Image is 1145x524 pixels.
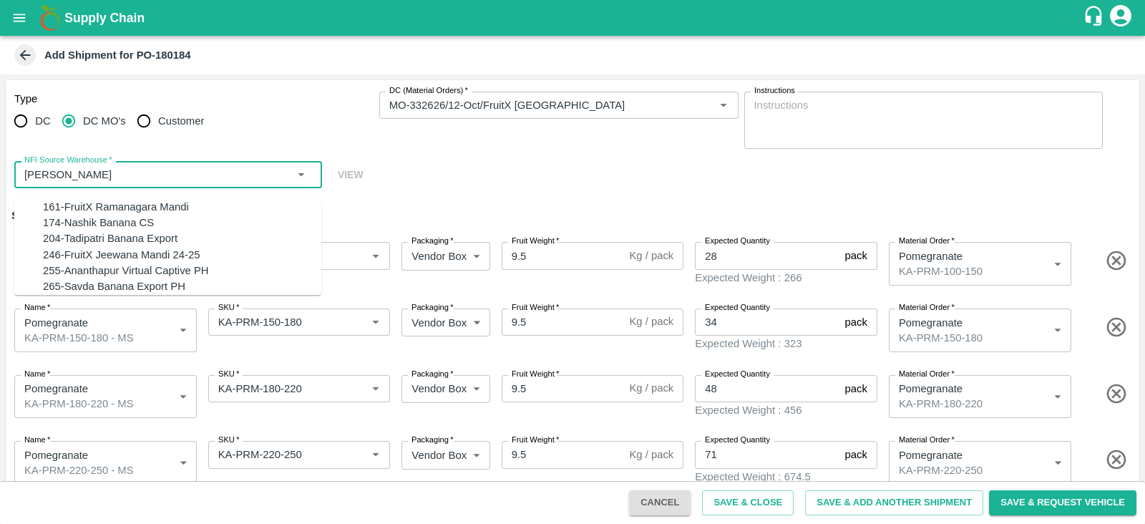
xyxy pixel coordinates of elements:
label: Instructions [754,85,795,97]
button: Clear [355,449,366,460]
p: Vendor Box [411,447,459,463]
label: Expected Quantity [705,302,770,314]
div: KA-PRM-100-150 [899,264,1048,279]
button: Cancel [629,490,691,515]
label: SKU [218,435,239,446]
p: Vendor Box [411,248,459,264]
button: Open [714,96,733,115]
label: Fruit Weight [512,236,559,247]
p: Vendor Box [411,315,459,331]
input: 0.0 [502,309,624,336]
label: NFI Source Warehouse [24,155,112,166]
input: SKU [213,313,344,331]
div: KA-PRM-180-220 [899,397,1048,412]
button: Open [366,379,385,398]
div: KA-PRM-150-180 [899,331,1048,346]
label: Packaging [411,369,454,380]
button: Save & Close [702,490,794,515]
input: Select Material Orders [384,96,692,115]
div: 255-Ananthapur Virtual Captive PH [43,263,209,278]
input: SKU [213,379,344,398]
span: DC MO's [83,113,126,129]
div: customer-support [1083,5,1108,31]
div: KA-PRM-220-250 [899,463,1048,478]
button: Close [288,161,315,188]
label: Name [24,302,50,314]
label: Packaging [411,236,454,247]
label: Material Order [899,236,955,247]
label: Packaging [411,435,454,446]
button: Clear [355,316,366,328]
button: Clear [355,383,366,394]
input: 0.0 [502,375,624,402]
p: Pomegranate [24,381,167,397]
legend: Type [14,92,37,107]
input: 0.0 [695,441,839,468]
label: DC (Material Orders) [389,85,468,97]
button: Open [366,445,385,464]
label: SKU [218,302,239,314]
b: Add Shipment for PO-180184 [44,49,191,61]
input: 0.0 [502,441,624,468]
label: SKU [218,369,239,380]
label: Material Order [899,302,955,314]
button: Save & Add Another Shipment [805,490,983,515]
div: KA-PRM-150-180 - MS [24,331,174,346]
label: Expected Quantity [705,369,770,380]
img: logo [36,4,64,32]
div: Expected Weight : 674.5 [695,469,877,485]
div: recipient_type [14,107,374,135]
strong: Shipment Items [11,210,91,221]
input: 0.0 [695,375,839,402]
div: Expected Weight : 266 [695,270,877,286]
p: Pomegranate [899,248,1041,264]
label: Fruit Weight [512,302,559,314]
p: Pomegranate [899,315,1041,331]
label: Fruit Weight [512,369,559,380]
div: KA-PRM-220-250 - MS [24,463,174,478]
input: 0.0 [695,309,839,336]
div: Expected Weight : 456 [695,402,877,418]
input: NFI Source Warehouse [19,165,294,184]
p: pack [845,381,867,397]
label: Material Order [899,435,955,446]
span: DC [35,113,50,129]
input: SKU [213,445,344,464]
input: 0.0 [502,242,624,269]
label: Packaging [411,302,454,314]
a: Supply Chain [64,8,1083,28]
button: Save & Request Vehicle [989,490,1136,515]
b: Supply Chain [64,11,145,25]
p: Pomegranate [24,447,167,463]
button: Clear [703,100,714,111]
label: Expected Quantity [705,236,770,247]
p: pack [845,248,867,263]
div: 161-FruitX Ramanagara Mandi [43,199,189,215]
label: Fruit Weight [512,435,559,446]
input: 0.0 [695,242,839,269]
label: Material Order [899,369,955,380]
label: Name [24,369,50,380]
p: Vendor Box [411,381,459,397]
span: Customer [158,113,204,129]
button: Open [366,313,385,331]
button: Open [366,246,385,265]
p: Pomegranate [24,315,167,331]
label: Expected Quantity [705,435,770,446]
button: open drawer [3,1,36,34]
div: KA-PRM-180-220 - MS [24,397,174,412]
label: Name [24,435,50,446]
div: 204-Tadipatri Banana Export [43,231,177,247]
div: 265-Savda Banana Export PH [43,279,185,295]
p: pack [845,447,867,462]
p: Pomegranate [899,447,1041,463]
p: Pomegranate [899,381,1041,397]
div: Expected Weight : 323 [695,336,877,351]
p: pack [845,314,867,330]
div: 246-FruitX Jeewana Mandi 24-25 [43,247,200,263]
div: account of current user [1108,3,1134,33]
button: Clear [355,251,366,262]
div: 174-Nashik Banana CS [43,215,154,231]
